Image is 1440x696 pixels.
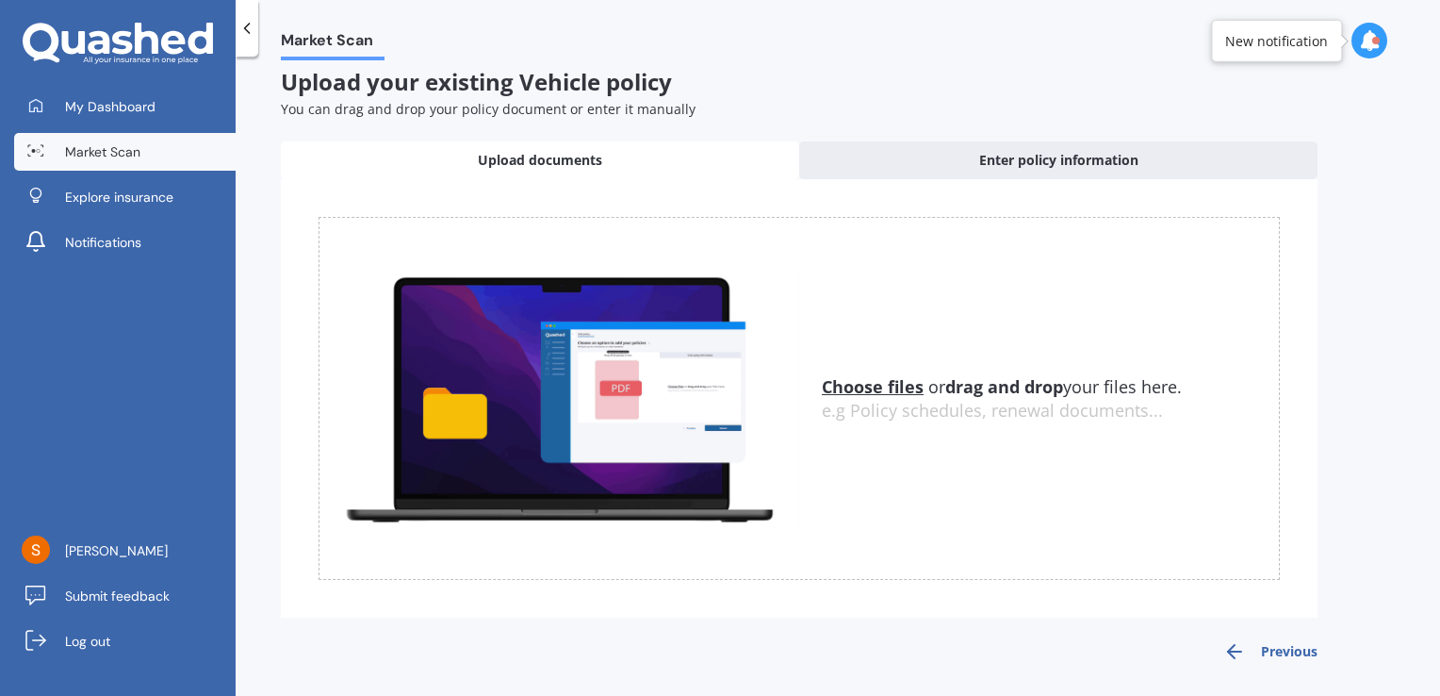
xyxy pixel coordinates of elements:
button: Previous [1223,640,1317,663]
span: Upload documents [478,151,602,170]
span: Explore insurance [65,188,173,207]
u: Choose files [822,375,924,398]
span: Upload your existing Vehicle policy [281,66,672,97]
span: Submit feedback [65,587,170,605]
div: e.g Policy schedules, renewal documents... [822,401,1279,422]
a: [PERSON_NAME] [14,532,236,570]
span: [PERSON_NAME] [65,541,168,560]
span: My Dashboard [65,97,155,116]
span: or your files here. [822,375,1182,398]
div: New notification [1225,31,1328,50]
span: You can drag and drop your policy document or enter it manually [281,100,695,118]
b: drag and drop [945,375,1063,398]
span: Log out [65,632,110,651]
a: Submit feedback [14,577,236,615]
img: ACg8ocICKrAAJZlgIL7PtuzxjXOkIDIpcftjyhTK3MlKT_xozuvk9oA=s96-c [22,536,50,564]
span: Market Scan [281,31,385,57]
span: Enter policy information [979,151,1138,170]
a: Market Scan [14,133,236,171]
a: My Dashboard [14,88,236,125]
span: Notifications [65,233,141,252]
span: Market Scan [65,142,140,161]
a: Notifications [14,224,236,261]
img: upload.de96410c8ce839c3fdd5.gif [319,266,799,531]
a: Explore insurance [14,178,236,216]
a: Log out [14,622,236,660]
